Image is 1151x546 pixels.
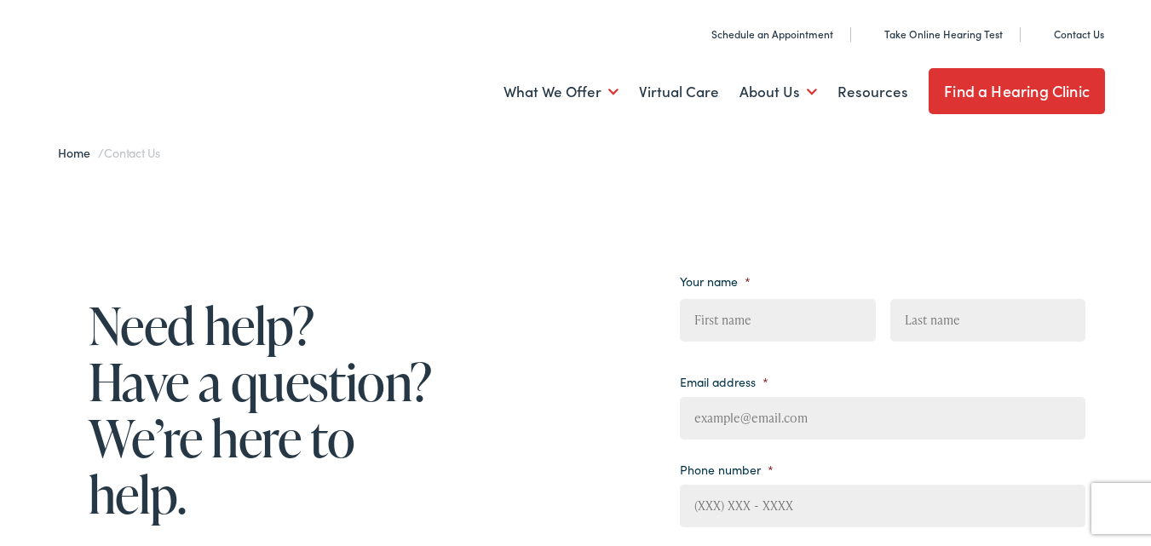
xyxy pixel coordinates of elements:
[680,462,774,477] label: Phone number
[929,68,1105,114] a: Find a Hearing Clinic
[1035,26,1104,41] a: Contact Us
[680,374,768,389] label: Email address
[680,299,875,342] input: First name
[693,26,833,41] a: Schedule an Appointment
[680,273,751,289] label: Your name
[866,26,878,43] img: utility icon
[890,299,1085,342] input: Last name
[740,60,817,124] a: About Us
[639,60,719,124] a: Virtual Care
[504,60,619,124] a: What We Offer
[866,26,1003,41] a: Take Online Hearing Test
[837,60,908,124] a: Resources
[693,26,705,43] img: utility icon
[680,485,1085,527] input: (XXX) XXX - XXXX
[680,397,1085,440] input: example@email.com
[89,297,438,522] h1: Need help? Have a question? We’re here to help.
[1035,26,1047,43] img: utility icon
